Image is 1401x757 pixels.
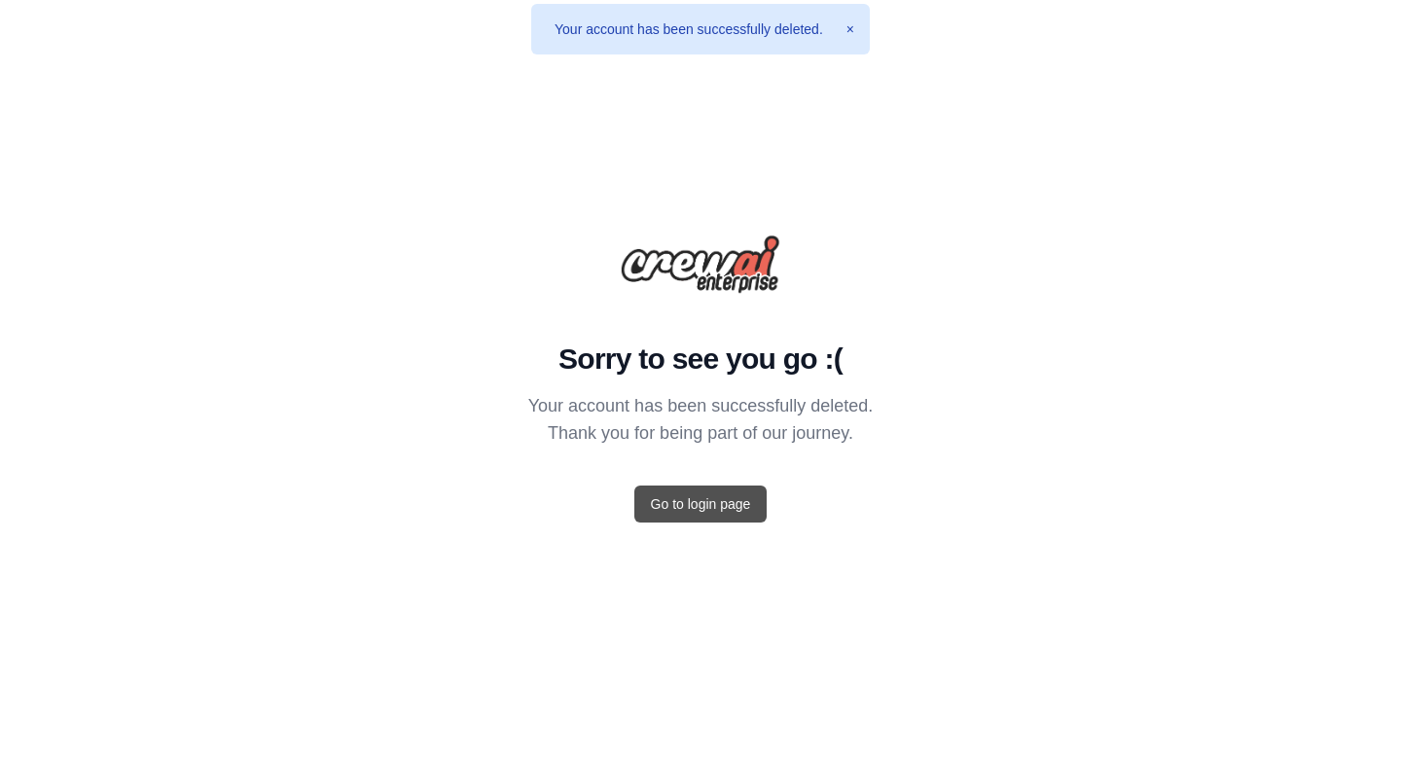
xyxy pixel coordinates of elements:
[528,392,874,419] p: Your account has been successfully deleted.
[547,12,831,47] p: Your account has been successfully deleted.
[846,19,854,39] button: ×
[634,486,768,523] a: Go to login page
[620,234,780,295] img: Logo
[528,419,874,447] p: Thank you for being part of our journey.
[528,342,874,377] h1: Sorry to see you go :(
